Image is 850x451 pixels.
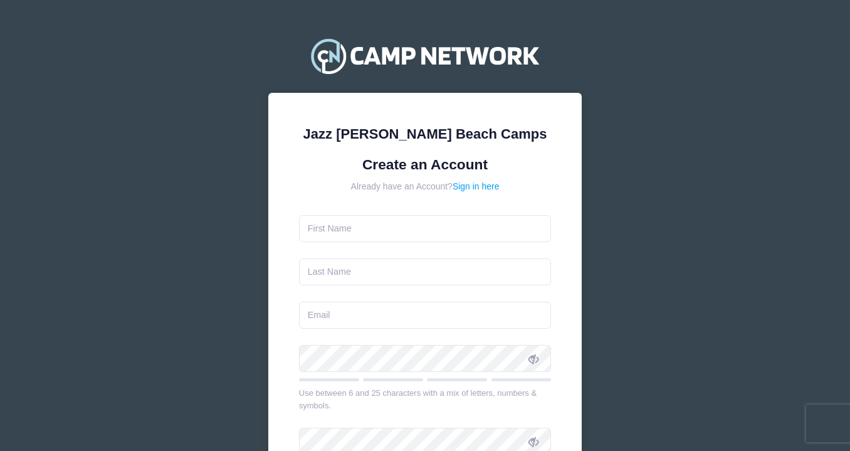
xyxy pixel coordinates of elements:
[299,302,552,329] input: Email
[299,180,552,193] div: Already have an Account?
[299,156,552,173] h1: Create an Account
[299,124,552,144] div: Jazz [PERSON_NAME] Beach Camps
[299,258,552,285] input: Last Name
[453,181,500,191] a: Sign in here
[305,31,545,81] img: Camp Network
[299,215,552,242] input: First Name
[299,387,552,411] div: Use between 6 and 25 characters with a mix of letters, numbers & symbols.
